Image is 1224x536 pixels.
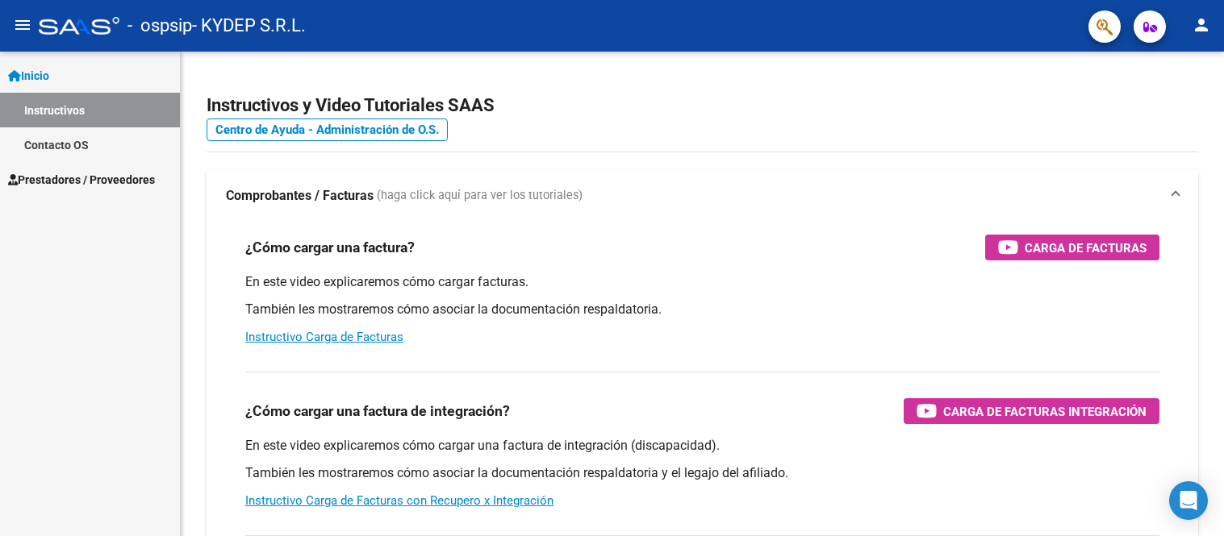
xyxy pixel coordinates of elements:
strong: Comprobantes / Facturas [226,187,374,205]
p: En este video explicaremos cómo cargar facturas. [245,273,1159,291]
button: Carga de Facturas [985,235,1159,260]
a: Instructivo Carga de Facturas con Recupero x Integración [245,493,554,508]
h2: Instructivos y Video Tutoriales SAAS [207,90,1198,121]
span: (haga click aquí para ver los tutoriales) [377,187,583,205]
h3: ¿Cómo cargar una factura? [245,236,415,259]
span: - KYDEP S.R.L. [192,8,306,44]
div: Open Intercom Messenger [1169,481,1208,520]
mat-icon: menu [13,15,32,35]
p: En este video explicaremos cómo cargar una factura de integración (discapacidad). [245,437,1159,455]
h3: ¿Cómo cargar una factura de integración? [245,400,510,422]
p: También les mostraremos cómo asociar la documentación respaldatoria y el legajo del afiliado. [245,464,1159,482]
p: También les mostraremos cómo asociar la documentación respaldatoria. [245,301,1159,318]
span: Prestadores / Proveedores [8,171,155,189]
a: Instructivo Carga de Facturas [245,330,403,344]
mat-expansion-panel-header: Comprobantes / Facturas (haga click aquí para ver los tutoriales) [207,170,1198,222]
mat-icon: person [1192,15,1211,35]
span: Carga de Facturas [1025,238,1147,258]
span: Inicio [8,67,49,85]
a: Centro de Ayuda - Administración de O.S. [207,118,448,141]
span: - ospsip [127,8,192,44]
button: Carga de Facturas Integración [904,398,1159,424]
span: Carga de Facturas Integración [943,401,1147,422]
